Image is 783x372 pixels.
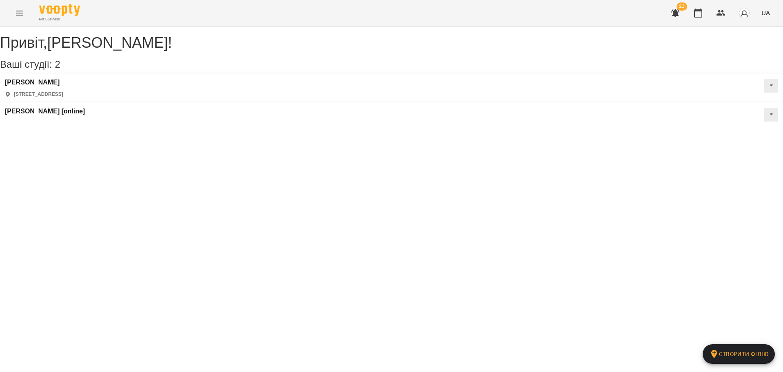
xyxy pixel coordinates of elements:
span: For Business [39,17,80,22]
img: avatar_s.png [739,7,750,19]
img: Voopty Logo [39,4,80,16]
span: 2 [55,59,60,70]
span: UA [761,9,770,17]
a: [PERSON_NAME] [5,79,63,86]
p: [STREET_ADDRESS] [14,91,63,98]
a: [PERSON_NAME] [online] [5,108,85,115]
button: Menu [10,3,29,23]
span: 23 [677,2,687,11]
button: UA [758,5,773,20]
